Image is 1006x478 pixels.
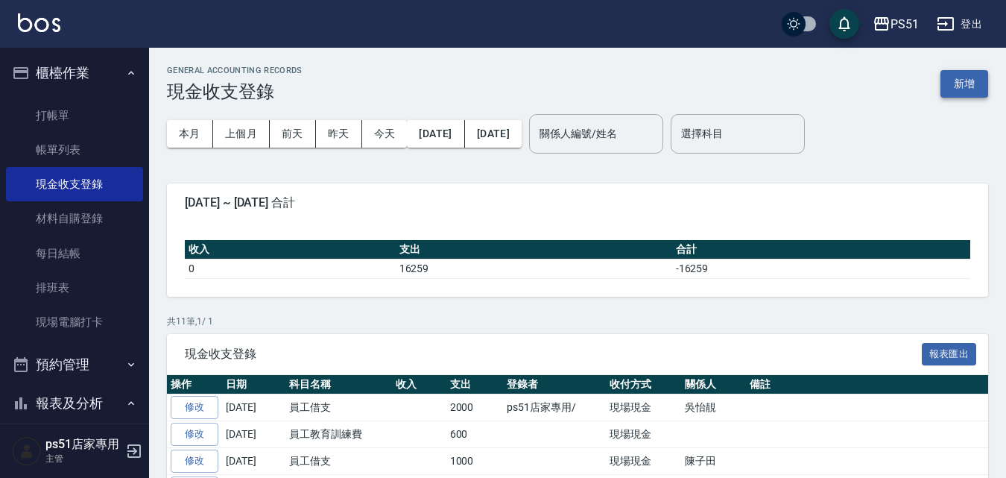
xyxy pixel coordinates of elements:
[285,375,392,394] th: 科目名稱
[171,450,218,473] a: 修改
[606,375,681,394] th: 收付方式
[867,9,925,40] button: PS51
[503,394,606,421] td: ps51店家專用/
[45,437,121,452] h5: ps51店家專用
[222,375,285,394] th: 日期
[681,394,746,421] td: 吳怡靚
[681,375,746,394] th: 關係人
[940,76,988,90] a: 新增
[167,81,303,102] h3: 現金收支登錄
[6,167,143,201] a: 現金收支登錄
[396,240,672,260] th: 支出
[606,394,681,421] td: 現場現金
[222,447,285,474] td: [DATE]
[6,271,143,305] a: 排班表
[213,120,270,148] button: 上個月
[6,236,143,271] a: 每日結帳
[185,240,396,260] th: 收入
[6,345,143,384] button: 預約管理
[270,120,316,148] button: 前天
[185,347,922,362] span: 現金收支登錄
[285,394,392,421] td: 員工借支
[606,447,681,474] td: 現場現金
[940,70,988,98] button: 新增
[185,195,970,210] span: [DATE] ~ [DATE] 合計
[171,396,218,419] a: 修改
[446,375,504,394] th: 支出
[222,394,285,421] td: [DATE]
[167,375,222,394] th: 操作
[672,240,970,260] th: 合計
[45,452,121,465] p: 主管
[167,120,213,148] button: 本月
[222,421,285,448] td: [DATE]
[167,66,303,75] h2: GENERAL ACCOUNTING RECORDS
[465,120,522,148] button: [DATE]
[446,421,504,448] td: 600
[446,394,504,421] td: 2000
[171,423,218,446] a: 修改
[285,421,392,448] td: 員工教育訓練費
[18,13,60,32] img: Logo
[890,15,919,34] div: PS51
[6,98,143,133] a: 打帳單
[503,375,606,394] th: 登錄者
[672,259,970,278] td: -16259
[6,133,143,167] a: 帳單列表
[6,305,143,339] a: 現場電腦打卡
[362,120,408,148] button: 今天
[922,343,977,366] button: 報表匯出
[829,9,859,39] button: save
[316,120,362,148] button: 昨天
[681,447,746,474] td: 陳子田
[6,54,143,92] button: 櫃檯作業
[407,120,464,148] button: [DATE]
[285,447,392,474] td: 員工借支
[606,421,681,448] td: 現場現金
[167,315,988,328] p: 共 11 筆, 1 / 1
[392,375,446,394] th: 收入
[185,259,396,278] td: 0
[6,384,143,423] button: 報表及分析
[922,346,977,360] a: 報表匯出
[6,201,143,236] a: 材料自購登錄
[396,259,672,278] td: 16259
[446,447,504,474] td: 1000
[931,10,988,38] button: 登出
[12,436,42,466] img: Person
